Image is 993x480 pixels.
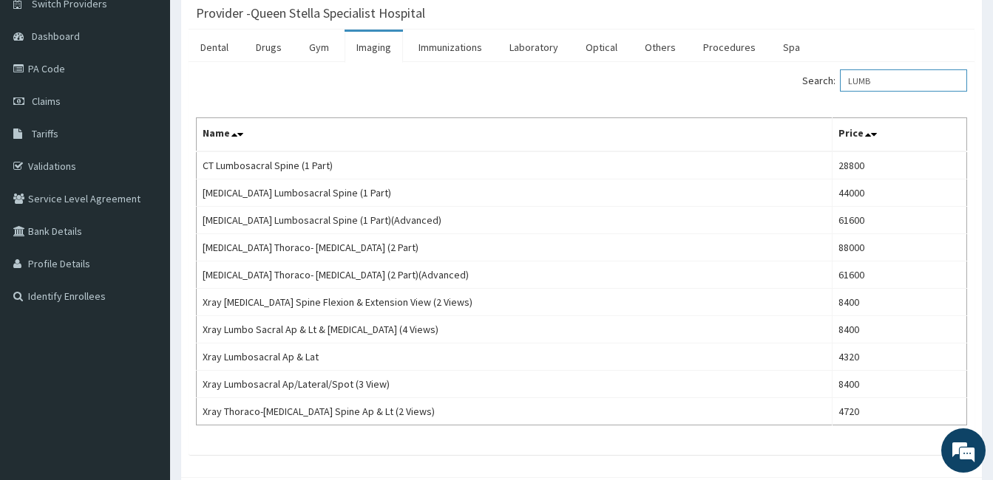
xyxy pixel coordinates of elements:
[197,207,833,234] td: [MEDICAL_DATA] Lumbosacral Spine (1 Part)(Advanced)
[297,32,341,63] a: Gym
[832,289,966,316] td: 8400
[197,261,833,289] td: [MEDICAL_DATA] Thoraco- [MEDICAL_DATA] (2 Part)(Advanced)
[197,151,833,179] td: CT Lumbosacral Spine (1 Part)
[840,69,967,92] input: Search:
[197,398,833,425] td: Xray Thoraco-[MEDICAL_DATA] Spine Ap & Lt (2 Views)
[7,322,282,374] textarea: Type your message and hit 'Enter'
[32,127,58,140] span: Tariffs
[244,32,294,63] a: Drugs
[832,398,966,425] td: 4720
[832,371,966,398] td: 8400
[189,32,240,63] a: Dental
[832,343,966,371] td: 4320
[832,316,966,343] td: 8400
[196,7,425,20] h3: Provider - Queen Stella Specialist Hospital
[832,234,966,261] td: 88000
[197,289,833,316] td: Xray [MEDICAL_DATA] Spine Flexion & Extension View (2 Views)
[32,95,61,108] span: Claims
[27,74,60,111] img: d_794563401_company_1708531726252_794563401
[832,151,966,179] td: 28800
[633,32,688,63] a: Others
[832,179,966,207] td: 44000
[832,118,966,152] th: Price
[802,69,967,92] label: Search:
[771,32,812,63] a: Spa
[197,316,833,343] td: Xray Lumbo Sacral Ap & Lt & [MEDICAL_DATA] (4 Views)
[574,32,629,63] a: Optical
[77,83,248,102] div: Chat with us now
[197,234,833,261] td: [MEDICAL_DATA] Thoraco- [MEDICAL_DATA] (2 Part)
[832,261,966,289] td: 61600
[197,371,833,398] td: Xray Lumbosacral Ap/Lateral/Spot (3 View)
[86,145,204,295] span: We're online!
[498,32,570,63] a: Laboratory
[197,118,833,152] th: Name
[691,32,767,63] a: Procedures
[197,179,833,207] td: [MEDICAL_DATA] Lumbosacral Spine (1 Part)
[197,343,833,371] td: Xray Lumbosacral Ap & Lat
[345,32,403,63] a: Imaging
[832,207,966,234] td: 61600
[32,30,80,43] span: Dashboard
[407,32,494,63] a: Immunizations
[243,7,278,43] div: Minimize live chat window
